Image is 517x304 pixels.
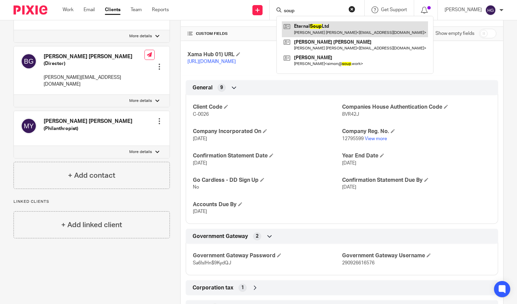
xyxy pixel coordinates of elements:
a: Reports [152,6,169,13]
span: 2 [256,233,258,240]
span: [DATE] [193,136,207,141]
span: 290926616576 [342,261,375,265]
span: C-0026 [193,112,209,117]
h4: Government Gateway Username [342,252,491,259]
h4: Confirmation Statement Due By [342,177,491,184]
a: [URL][DOMAIN_NAME] [187,59,236,64]
h4: Companies House Authentication Code [342,104,491,111]
img: svg%3E [21,53,37,69]
p: Linked clients [14,199,170,204]
h4: [PERSON_NAME] [PERSON_NAME] [44,118,132,125]
p: [PERSON_NAME][EMAIL_ADDRESS][DOMAIN_NAME] [44,74,144,88]
span: General [193,84,212,91]
span: Corporation tax [193,284,233,291]
h4: Accounts Due By [193,201,342,208]
h4: Xama Hub 01) URL [187,51,342,58]
span: [DATE] [342,185,356,190]
h5: (Director) [44,60,144,67]
a: Clients [105,6,120,13]
h4: + Add linked client [61,220,122,230]
a: Work [63,6,73,13]
h4: Confirmation Statement Date [193,152,342,159]
a: Email [84,6,95,13]
span: 9 [220,84,223,91]
label: Show empty fields [435,30,474,37]
h4: CUSTOM FIELDS [187,31,342,37]
span: [DATE] [193,209,207,214]
p: More details [129,34,152,39]
p: More details [129,98,152,104]
span: 12795599 [342,136,364,141]
img: svg%3E [21,118,37,134]
p: More details [129,149,152,155]
p: [PERSON_NAME] [445,6,482,13]
h4: Government Gateway Password [193,252,342,259]
h4: Company Reg. No. [342,128,491,135]
span: [DATE] [342,161,356,166]
span: 8VR42J [342,112,359,117]
h4: Company Incorporated On [193,128,342,135]
h4: [PERSON_NAME] [PERSON_NAME] [44,53,144,60]
img: Pixie [14,5,47,15]
span: [DATE] [193,161,207,166]
span: 1 [241,284,244,291]
span: Get Support [381,7,407,12]
span: Sa6!s!Hn$9KydQJ [193,261,231,265]
a: Team [131,6,142,13]
img: svg%3E [485,5,496,16]
h4: + Add contact [68,170,115,181]
h4: Year End Date [342,152,491,159]
span: No [193,185,199,190]
input: Search [283,8,344,14]
a: View more [365,136,387,141]
button: Clear [349,6,355,13]
span: Government Gateway [193,233,248,240]
h5: (Philanthropist) [44,125,132,132]
h4: Go Cardless - DD Sign Up [193,177,342,184]
h4: Client Code [193,104,342,111]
